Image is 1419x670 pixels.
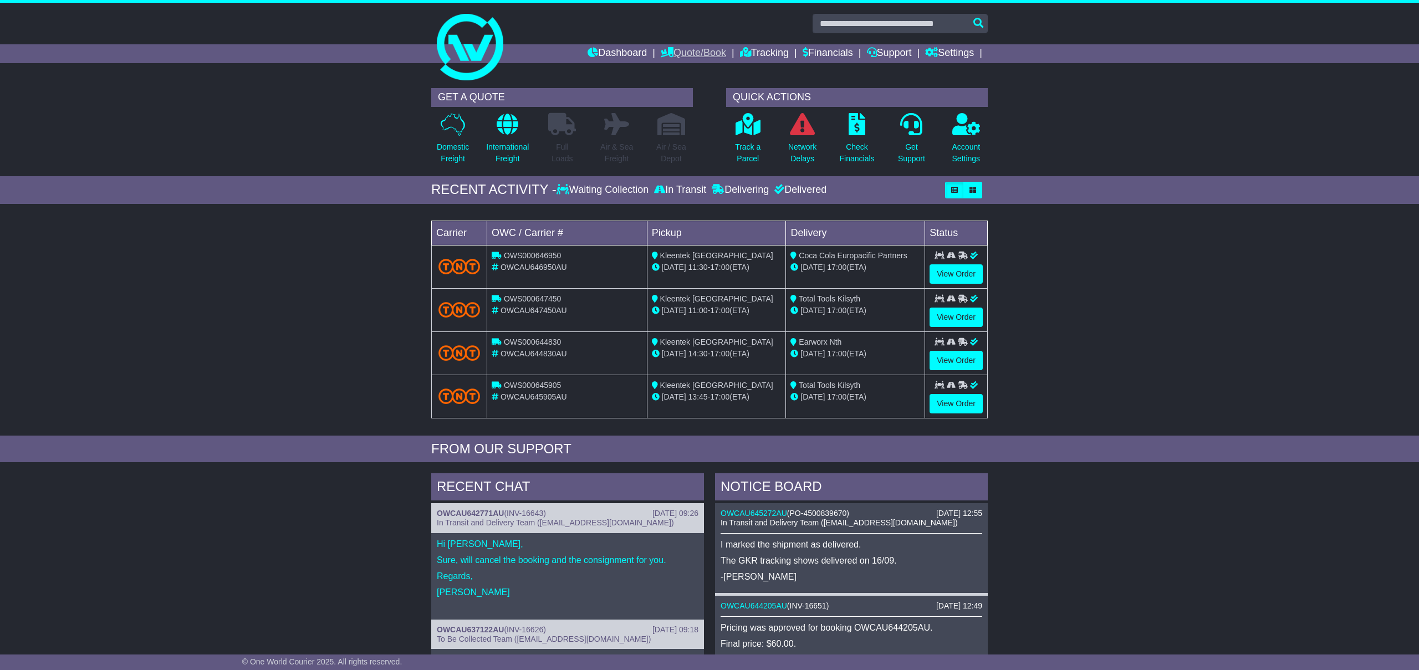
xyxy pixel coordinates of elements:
p: Full Loads [548,141,576,165]
div: FROM OUR SUPPORT [431,441,988,457]
span: PO-4500839670 [790,509,847,518]
a: DomesticFreight [436,112,469,171]
span: OWS000645905 [504,381,562,390]
p: Check Financials [840,141,875,165]
p: -[PERSON_NAME] [721,571,982,582]
span: INV-16651 [790,601,826,610]
div: (ETA) [790,305,920,316]
p: I marked the shipment as delivered. [721,539,982,550]
a: GetSupport [897,112,926,171]
span: [DATE] [662,349,686,358]
a: Track aParcel [734,112,761,171]
div: (ETA) [790,391,920,403]
span: Earworx Nth [799,337,841,346]
div: (ETA) [790,348,920,360]
div: ( ) [721,509,982,518]
span: Kleentek [GEOGRAPHIC_DATA] [660,251,773,260]
a: Support [867,44,912,63]
a: View Order [930,394,983,413]
span: 13:45 [688,392,708,401]
div: - (ETA) [652,305,782,316]
span: OWCAU644830AU [501,349,567,358]
span: 17:00 [710,306,729,315]
span: [DATE] [662,306,686,315]
div: Delivering [709,184,772,196]
a: View Order [930,351,983,370]
span: OWCAU646950AU [501,263,567,272]
td: Delivery [786,221,925,245]
div: [DATE] 12:49 [936,601,982,611]
a: InternationalFreight [486,112,529,171]
div: GET A QUOTE [431,88,693,107]
img: TNT_Domestic.png [438,345,480,360]
a: OWCAU642771AU [437,509,504,518]
p: Account Settings [952,141,981,165]
div: - (ETA) [652,262,782,273]
p: Final price: $60.00. [721,638,982,649]
a: NetworkDelays [788,112,817,171]
span: 11:00 [688,306,708,315]
span: [DATE] [662,263,686,272]
p: Air / Sea Depot [656,141,686,165]
div: Delivered [772,184,826,196]
div: ( ) [721,601,982,611]
div: (ETA) [790,262,920,273]
a: Financials [803,44,853,63]
div: ( ) [437,625,698,635]
td: Pickup [647,221,786,245]
span: OWS000644830 [504,337,562,346]
a: Dashboard [588,44,647,63]
a: OWCAU645272AU [721,509,787,518]
div: - (ETA) [652,348,782,360]
span: Kleentek [GEOGRAPHIC_DATA] [660,381,773,390]
p: Pricing was approved for booking OWCAU644205AU. [721,622,982,633]
p: Domestic Freight [437,141,469,165]
td: OWC / Carrier # [487,221,647,245]
span: OWCAU647450AU [501,306,567,315]
a: View Order [930,264,983,284]
td: Carrier [432,221,487,245]
a: AccountSettings [952,112,981,171]
div: [DATE] 09:18 [652,625,698,635]
div: RECENT CHAT [431,473,704,503]
a: Tracking [740,44,789,63]
p: Hi [PERSON_NAME], [437,539,698,549]
div: QUICK ACTIONS [726,88,988,107]
p: Network Delays [788,141,816,165]
a: OWCAU644205AU [721,601,787,610]
a: CheckFinancials [839,112,875,171]
span: 17:00 [827,392,846,401]
p: Get Support [898,141,925,165]
div: RECENT ACTIVITY - [431,182,557,198]
span: [DATE] [800,349,825,358]
span: © One World Courier 2025. All rights reserved. [242,657,402,666]
div: ( ) [437,509,698,518]
a: View Order [930,308,983,327]
div: [DATE] 09:26 [652,509,698,518]
img: TNT_Domestic.png [438,259,480,274]
span: 17:00 [710,392,729,401]
span: 17:00 [827,263,846,272]
span: INV-16643 [507,509,543,518]
p: Regards, [437,571,698,581]
span: 17:00 [827,349,846,358]
span: [DATE] [800,263,825,272]
span: To Be Collected Team ([EMAIL_ADDRESS][DOMAIN_NAME]) [437,635,651,643]
span: OWCAU645905AU [501,392,567,401]
img: TNT_Domestic.png [438,388,480,403]
span: 17:00 [710,263,729,272]
div: Waiting Collection [557,184,651,196]
p: International Freight [486,141,529,165]
span: Kleentek [GEOGRAPHIC_DATA] [660,294,773,303]
div: - (ETA) [652,391,782,403]
img: TNT_Domestic.png [438,302,480,317]
a: OWCAU637122AU [437,625,504,634]
span: Kleentek [GEOGRAPHIC_DATA] [660,337,773,346]
div: In Transit [651,184,709,196]
p: The GKR tracking shows delivered on 16/09. [721,555,982,566]
span: Total Tools Kilsyth [799,294,860,303]
span: 14:30 [688,349,708,358]
span: In Transit and Delivery Team ([EMAIL_ADDRESS][DOMAIN_NAME]) [437,518,674,527]
p: Air & Sea Freight [600,141,633,165]
p: Sure, will cancel the booking and the consignment for you. [437,555,698,565]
